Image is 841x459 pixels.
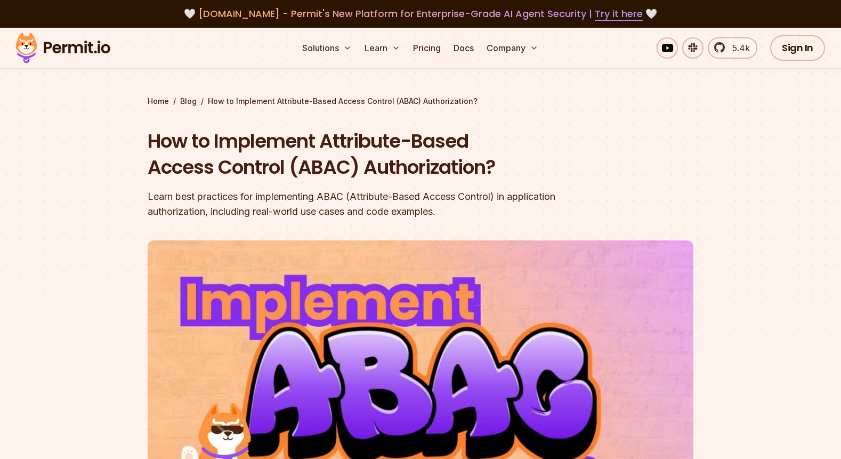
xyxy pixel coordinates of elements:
[26,6,815,21] div: 🤍 🤍
[148,189,557,219] div: Learn best practices for implementing ABAC (Attribute-Based Access Control) in application author...
[770,35,825,61] a: Sign In
[180,96,197,107] a: Blog
[148,96,169,107] a: Home
[148,96,693,107] div: / /
[148,128,557,181] h1: How to Implement Attribute-Based Access Control (ABAC) Authorization?
[409,37,445,59] a: Pricing
[595,7,643,21] a: Try it here
[708,37,757,59] a: 5.4k
[726,42,750,54] span: 5.4k
[449,37,478,59] a: Docs
[11,30,115,66] img: Permit logo
[482,37,543,59] button: Company
[298,37,356,59] button: Solutions
[198,7,643,20] span: [DOMAIN_NAME] - Permit's New Platform for Enterprise-Grade AI Agent Security |
[360,37,405,59] button: Learn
